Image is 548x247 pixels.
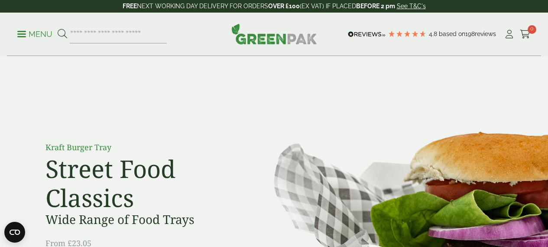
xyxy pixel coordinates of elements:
i: Cart [520,30,531,39]
span: reviews [475,30,496,37]
span: 0 [528,25,536,34]
a: Menu [17,29,52,38]
a: 0 [520,28,531,41]
p: Kraft Burger Tray [45,142,240,153]
span: 198 [465,30,475,37]
button: Open CMP widget [4,222,25,243]
h2: Street Food Classics [45,154,240,212]
span: Based on [439,30,465,37]
a: See T&C's [397,3,426,10]
div: 4.79 Stars [388,30,427,38]
h3: Wide Range of Food Trays [45,212,240,227]
strong: BEFORE 2 pm [356,3,395,10]
p: Menu [17,29,52,40]
i: My Account [504,30,515,39]
img: REVIEWS.io [348,31,386,37]
strong: OVER £100 [268,3,300,10]
span: 4.8 [429,30,439,37]
img: GreenPak Supplies [231,23,317,44]
strong: FREE [123,3,137,10]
